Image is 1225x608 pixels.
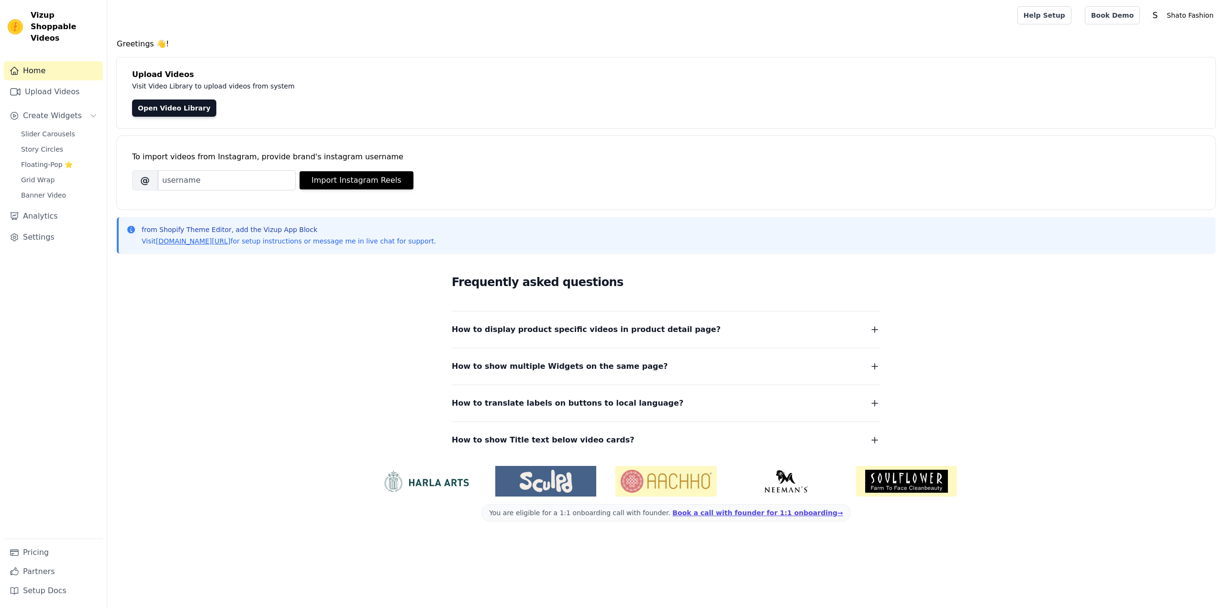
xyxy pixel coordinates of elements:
h2: Frequently asked questions [452,273,880,292]
button: How to show multiple Widgets on the same page? [452,360,880,373]
img: HarlaArts [375,470,476,493]
span: Create Widgets [23,110,82,122]
a: Analytics [4,207,103,226]
p: Shato Fashion [1163,7,1217,24]
button: Import Instagram Reels [300,171,413,189]
a: Help Setup [1017,6,1071,24]
a: Grid Wrap [15,173,103,187]
a: Pricing [4,543,103,562]
img: Neeman's [736,470,837,493]
div: To import videos from Instagram, provide brand's instagram username [132,151,1200,163]
span: Story Circles [21,144,63,154]
span: Vizup Shoppable Videos [31,10,99,44]
a: Story Circles [15,143,103,156]
img: Soulflower [856,466,957,497]
p: Visit for setup instructions or message me in live chat for support. [142,236,436,246]
h4: Upload Videos [132,69,1200,80]
img: Sculpd US [495,470,596,493]
button: How to display product specific videos in product detail page? [452,323,880,336]
a: [DOMAIN_NAME][URL] [156,237,231,245]
text: S [1153,11,1158,20]
a: Slider Carousels [15,127,103,141]
a: Book Demo [1085,6,1140,24]
h4: Greetings 👋! [117,38,1215,50]
input: username [158,170,296,190]
a: Book a call with founder for 1:1 onboarding [672,509,843,517]
button: S Shato Fashion [1147,7,1217,24]
a: Partners [4,562,103,581]
span: Slider Carousels [21,129,75,139]
span: How to show multiple Widgets on the same page? [452,360,668,373]
button: How to translate labels on buttons to local language? [452,397,880,410]
p: Visit Video Library to upload videos from system [132,80,561,92]
span: Floating-Pop ⭐ [21,160,73,169]
a: Home [4,61,103,80]
a: Settings [4,228,103,247]
a: Floating-Pop ⭐ [15,158,103,171]
button: Create Widgets [4,106,103,125]
button: How to show Title text below video cards? [452,433,880,447]
a: Setup Docs [4,581,103,600]
a: Upload Videos [4,82,103,101]
span: How to translate labels on buttons to local language? [452,397,683,410]
a: Open Video Library [132,99,216,117]
span: Grid Wrap [21,175,55,185]
span: How to show Title text below video cards? [452,433,635,447]
a: Banner Video [15,188,103,202]
span: @ [132,170,158,190]
p: from Shopify Theme Editor, add the Vizup App Block [142,225,436,234]
span: Banner Video [21,190,66,200]
img: Vizup [8,19,23,34]
img: Aachho [615,466,716,497]
span: How to display product specific videos in product detail page? [452,323,721,336]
